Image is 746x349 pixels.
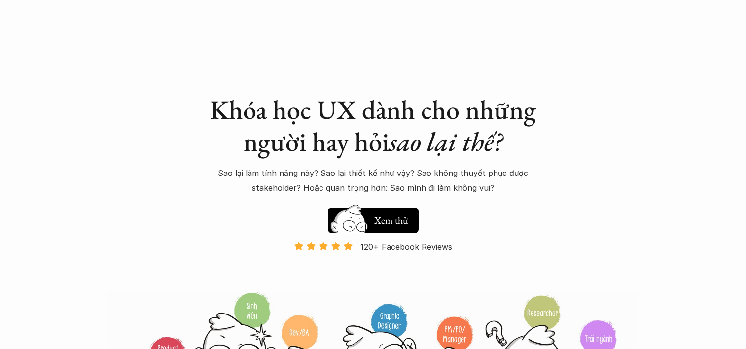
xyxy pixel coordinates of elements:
[328,203,419,233] a: Xem thử
[201,94,546,158] h1: Khóa học UX dành cho những người hay hỏi
[389,124,502,159] em: sao lại thế?
[360,240,452,254] p: 120+ Facebook Reviews
[285,241,461,291] a: 120+ Facebook Reviews
[374,213,408,227] h5: Xem thử
[206,166,541,196] p: Sao lại làm tính năng này? Sao lại thiết kế như vậy? Sao không thuyết phục được stakeholder? Hoặc...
